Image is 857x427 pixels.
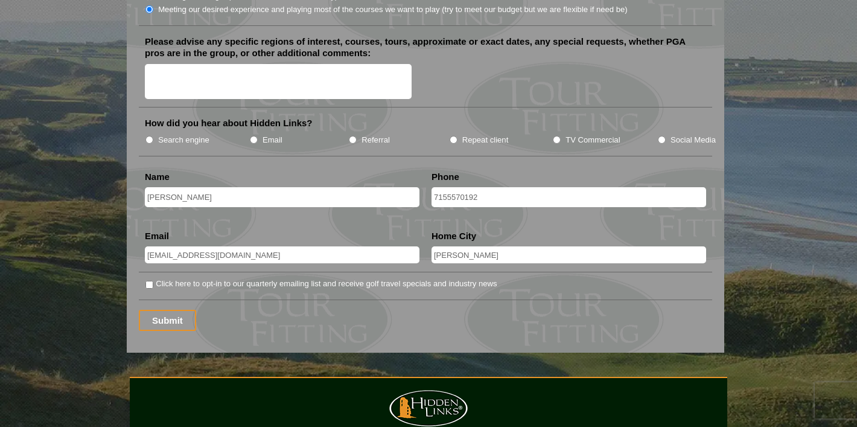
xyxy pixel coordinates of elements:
label: Email [263,134,282,146]
label: Referral [362,134,390,146]
label: Phone [432,171,459,183]
label: Social Media [671,134,716,146]
label: Name [145,171,170,183]
input: Submit [139,310,196,331]
label: Home City [432,230,476,242]
label: Please advise any specific regions of interest, courses, tours, approximate or exact dates, any s... [145,36,706,59]
label: Repeat client [462,134,509,146]
label: Search engine [158,134,209,146]
label: Meeting our desired experience and playing most of the courses we want to play (try to meet our b... [158,4,628,16]
label: Email [145,230,169,242]
label: How did you hear about Hidden Links? [145,117,313,129]
label: Click here to opt-in to our quarterly emailing list and receive golf travel specials and industry... [156,278,497,290]
label: TV Commercial [565,134,620,146]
